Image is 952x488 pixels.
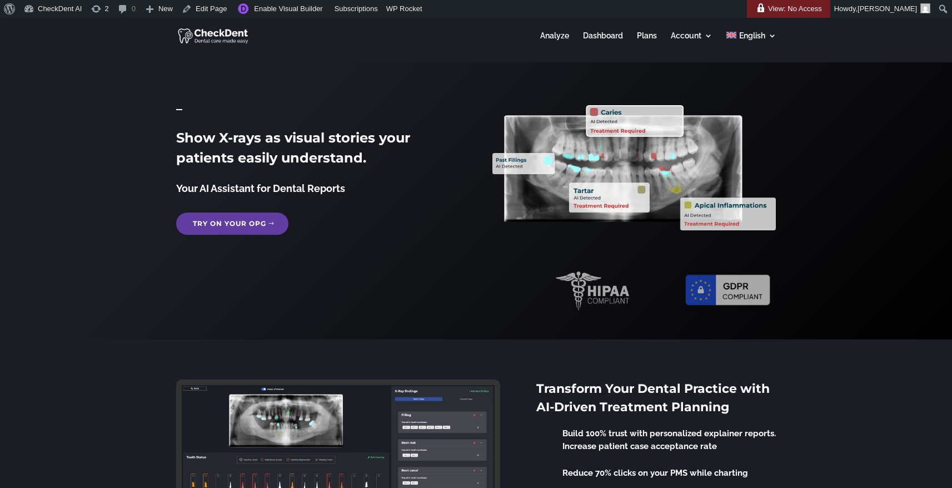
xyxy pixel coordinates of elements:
a: English [726,32,776,53]
span: Your AI Assistant for Dental Reports [176,183,345,194]
span: Reduce 70% clicks on your PMS while charting [562,468,748,478]
span: English [739,31,765,40]
span: Build 100% trust with personalized explainer reports. Increase patient case acceptance rate [562,428,776,451]
span: [PERSON_NAME] [858,4,917,13]
a: Dashboard [583,32,623,53]
a: Try on your OPG [176,213,288,235]
a: Account [671,32,712,53]
img: CheckDent AI [178,27,250,45]
h2: Show X-rays as visual stories your patients easily understand. [176,128,460,174]
a: Plans [637,32,657,53]
img: Arnav Saha [920,3,930,13]
span: _ [176,97,182,112]
span: Transform Your Dental Practice with AI-Driven Treatment Planning [536,381,770,415]
img: X_Ray_annotated [492,105,776,230]
a: Analyze [540,32,569,53]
